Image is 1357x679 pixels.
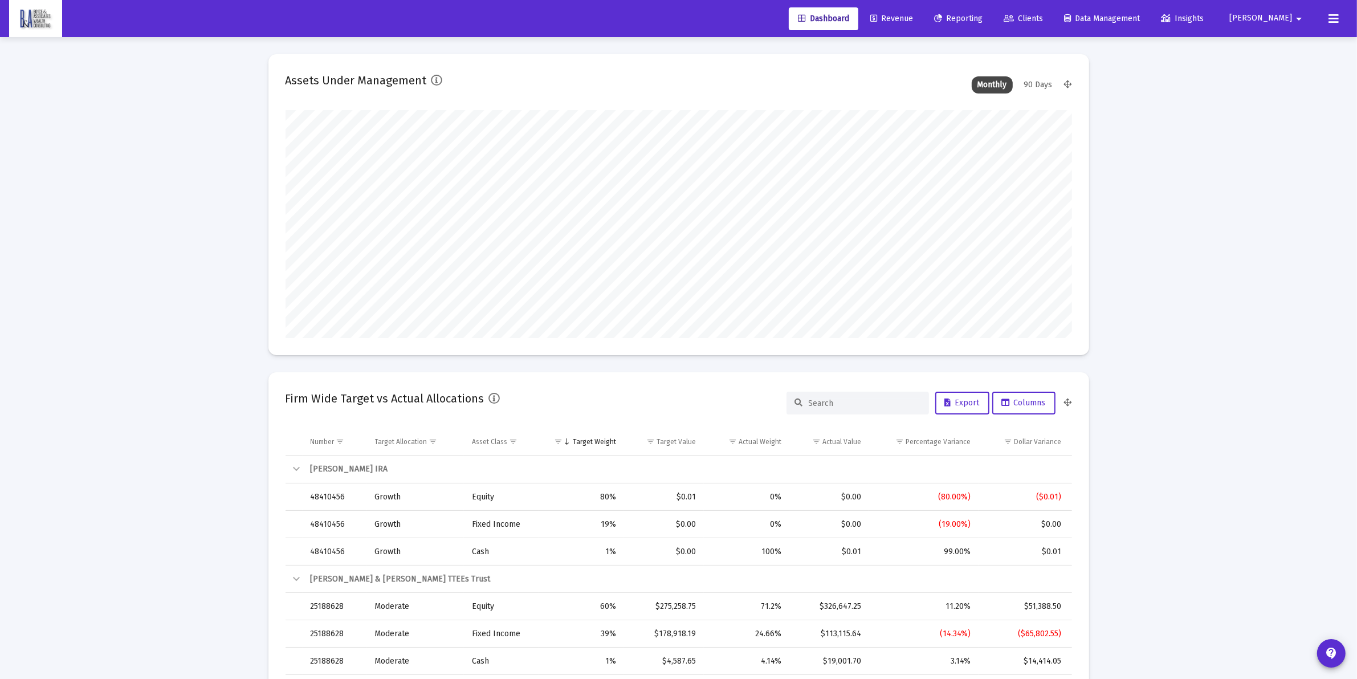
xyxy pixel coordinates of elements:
[303,593,367,620] td: 25188628
[286,389,484,408] h2: Firm Wide Target vs Actual Allocations
[935,392,989,414] button: Export
[1064,14,1140,23] span: Data Management
[797,656,862,667] div: $19,001.70
[547,628,616,640] div: 39%
[303,620,367,648] td: 25188628
[1002,398,1046,408] span: Columns
[861,7,922,30] a: Revenue
[797,628,862,640] div: $113,115.64
[712,601,781,612] div: 71.2%
[464,620,539,648] td: Fixed Income
[632,519,696,530] div: $0.00
[1018,76,1058,93] div: 90 Days
[303,511,367,538] td: 48410456
[429,437,438,446] span: Show filter options for column 'Target Allocation'
[987,546,1062,558] div: $0.01
[798,14,849,23] span: Dashboard
[789,7,858,30] a: Dashboard
[1004,437,1013,446] span: Show filter options for column 'Dollar Variance'
[573,437,616,446] div: Target Weight
[367,511,464,538] td: Growth
[945,398,980,408] span: Export
[303,538,367,566] td: 48410456
[547,656,616,667] div: 1%
[789,428,870,456] td: Column Actual Value
[979,428,1072,456] td: Column Dollar Variance
[712,628,781,640] div: 24.66%
[632,656,696,667] div: $4,587.65
[870,14,913,23] span: Revenue
[925,7,992,30] a: Reporting
[311,437,335,446] div: Number
[1055,7,1149,30] a: Data Management
[367,620,464,648] td: Moderate
[632,628,696,640] div: $178,918.19
[547,546,616,558] div: 1%
[797,546,862,558] div: $0.01
[464,511,539,538] td: Fixed Income
[972,76,1013,93] div: Monthly
[987,491,1062,503] div: ($0.01)
[464,593,539,620] td: Equity
[728,437,737,446] span: Show filter options for column 'Actual Weight'
[877,656,971,667] div: 3.14%
[822,437,861,446] div: Actual Value
[934,14,983,23] span: Reporting
[18,7,54,30] img: Dashboard
[303,483,367,511] td: 48410456
[367,593,464,620] td: Moderate
[472,437,507,446] div: Asset Class
[1014,437,1062,446] div: Dollar Variance
[877,491,971,503] div: (80.00%)
[464,648,539,675] td: Cash
[712,546,781,558] div: 100%
[464,428,539,456] td: Column Asset Class
[547,519,616,530] div: 19%
[987,601,1062,612] div: $51,388.50
[547,491,616,503] div: 80%
[877,601,971,612] div: 11.20%
[877,519,971,530] div: (19.00%)
[1292,7,1306,30] mat-icon: arrow_drop_down
[1325,647,1338,660] mat-icon: contact_support
[286,456,303,483] td: Collapse
[712,519,781,530] div: 0%
[311,463,1062,475] div: [PERSON_NAME] IRA
[632,546,696,558] div: $0.00
[632,601,696,612] div: $275,258.75
[1152,7,1213,30] a: Insights
[992,392,1056,414] button: Columns
[797,601,862,612] div: $326,647.25
[646,437,655,446] span: Show filter options for column 'Target Value'
[375,437,427,446] div: Target Allocation
[869,428,979,456] td: Column Percentage Variance
[797,519,862,530] div: $0.00
[464,538,539,566] td: Cash
[464,483,539,511] td: Equity
[906,437,971,446] div: Percentage Variance
[877,628,971,640] div: (14.34%)
[657,437,696,446] div: Target Value
[895,437,904,446] span: Show filter options for column 'Percentage Variance'
[367,648,464,675] td: Moderate
[812,437,821,446] span: Show filter options for column 'Actual Value'
[336,437,345,446] span: Show filter options for column 'Number'
[509,437,517,446] span: Show filter options for column 'Asset Class'
[632,491,696,503] div: $0.01
[809,399,920,408] input: Search
[624,428,704,456] td: Column Target Value
[987,656,1062,667] div: $14,414.05
[367,538,464,566] td: Growth
[539,428,624,456] td: Column Target Weight
[739,437,781,446] div: Actual Weight
[286,71,427,90] h2: Assets Under Management
[1229,14,1292,23] span: [PERSON_NAME]
[712,656,781,667] div: 4.14%
[877,546,971,558] div: 99.00%
[1161,14,1204,23] span: Insights
[286,566,303,593] td: Collapse
[987,519,1062,530] div: $0.00
[303,648,367,675] td: 25188628
[704,428,789,456] td: Column Actual Weight
[547,601,616,612] div: 60%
